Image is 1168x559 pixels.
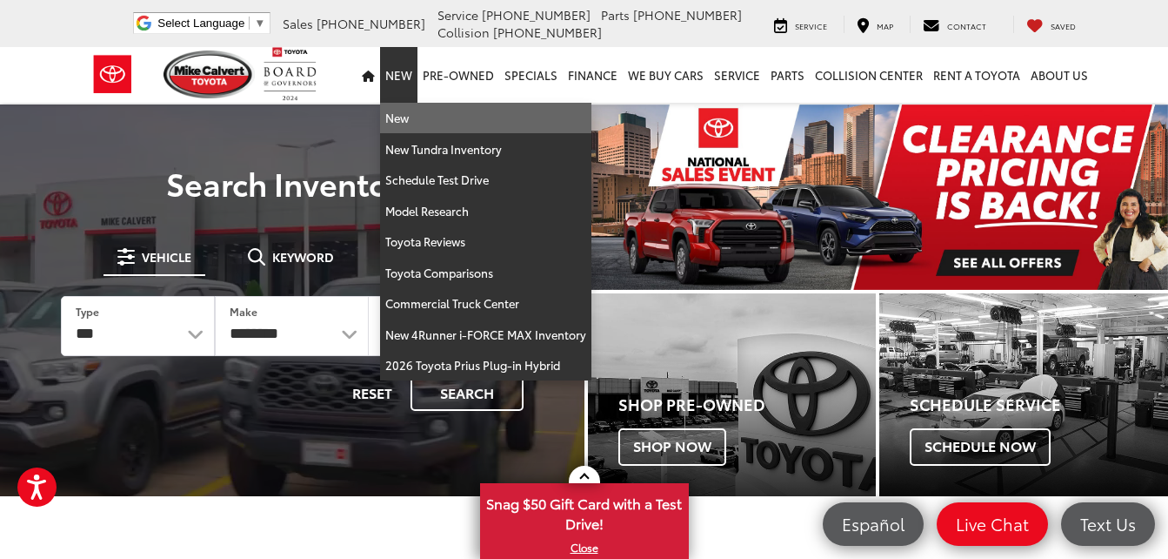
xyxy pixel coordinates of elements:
a: Schedule Test Drive [380,165,591,196]
a: 2026 Toyota Prius Plug-in Hybrid [380,350,591,381]
span: Service [437,6,478,24]
span: Shop Now [618,428,726,465]
a: Map [844,16,906,33]
a: Shop Pre-Owned Shop Now [588,293,877,495]
span: [PHONE_NUMBER] [317,15,425,32]
a: Parts [765,47,810,103]
span: ▼ [254,17,265,30]
span: Saved [1051,20,1076,31]
a: Home [357,47,380,103]
a: Contact [910,16,999,33]
span: Parts [601,6,630,24]
span: Vehicle [142,251,191,263]
a: Text Us [1061,502,1155,546]
span: [PHONE_NUMBER] [482,6,591,24]
span: Collision [437,24,490,41]
span: Map [877,20,893,31]
a: My Saved Vehicles [1013,16,1089,33]
span: [PHONE_NUMBER] [633,6,742,24]
h4: Schedule Service [910,396,1168,414]
h3: Search Inventory [37,165,548,200]
a: Collision Center [810,47,928,103]
a: Schedule Service Schedule Now [879,293,1168,495]
span: Select Language [157,17,244,30]
span: Service [795,20,827,31]
span: Text Us [1071,513,1145,535]
a: WE BUY CARS [623,47,709,103]
a: Pre-Owned [417,47,499,103]
a: New [380,47,417,103]
span: [PHONE_NUMBER] [493,24,602,41]
h4: Shop Pre-Owned [618,396,877,414]
button: Search [410,374,524,411]
img: Toyota [80,46,145,103]
a: About Us [1025,47,1093,103]
div: Toyota [588,293,877,495]
span: Live Chat [947,513,1038,535]
img: Mike Calvert Toyota [164,51,256,98]
a: Commercial Truck Center [380,288,591,320]
a: Service [709,47,765,103]
a: Specials [499,47,563,103]
label: Type [76,304,99,319]
a: Toyota Reviews [380,226,591,258]
a: Español [823,502,924,546]
span: Keyword [272,251,334,263]
a: Rent a Toyota [928,47,1025,103]
a: Live Chat [937,502,1048,546]
span: Schedule Now [910,428,1051,465]
a: Finance [563,47,623,103]
a: Model Research [380,196,591,227]
span: Contact [947,20,986,31]
div: Toyota [879,293,1168,495]
span: Sales [283,15,313,32]
button: Reset [337,374,407,411]
a: New [380,103,591,134]
a: Toyota Comparisons [380,258,591,289]
span: Español [833,513,913,535]
a: Service [761,16,840,33]
span: ​ [249,17,250,30]
a: Select Language​ [157,17,265,30]
a: New Tundra Inventory [380,134,591,165]
span: Snag $50 Gift Card with a Test Drive! [482,485,687,538]
a: New 4Runner i-FORCE MAX Inventory [380,320,591,351]
label: Make [230,304,257,319]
